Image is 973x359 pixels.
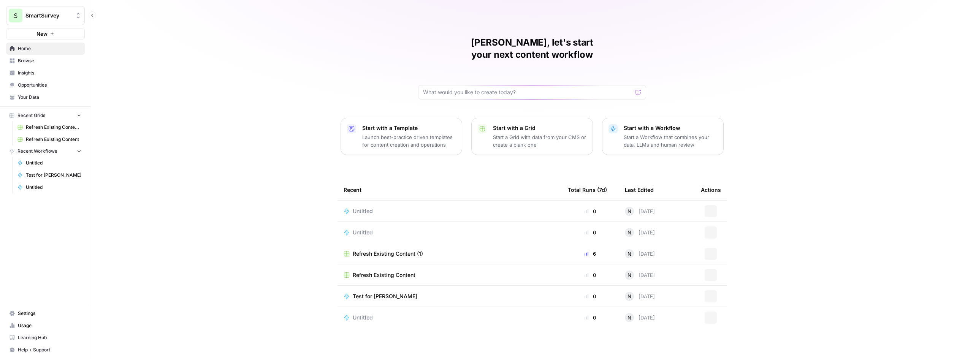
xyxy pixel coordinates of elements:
[568,293,613,300] div: 0
[353,314,373,321] span: Untitled
[344,229,556,236] a: Untitled
[353,293,417,300] span: Test for [PERSON_NAME]
[568,229,613,236] div: 0
[6,91,85,103] a: Your Data
[344,250,556,258] a: Refresh Existing Content (1)
[26,184,81,191] span: Untitled
[14,157,85,169] a: Untitled
[625,207,655,216] div: [DATE]
[602,118,724,155] button: Start with a WorkflowStart a Workflow that combines your data, LLMs and human review
[26,124,81,131] span: Refresh Existing Content (1)
[6,145,85,157] button: Recent Workflows
[625,313,655,322] div: [DATE]
[14,133,85,145] a: Refresh Existing Content
[14,11,17,20] span: S
[36,30,48,38] span: New
[18,310,81,317] span: Settings
[18,322,81,329] span: Usage
[14,169,85,181] a: Test for [PERSON_NAME]
[568,207,613,215] div: 0
[6,28,85,40] button: New
[6,79,85,91] a: Opportunities
[568,271,613,279] div: 0
[6,344,85,356] button: Help + Support
[6,43,85,55] a: Home
[6,307,85,319] a: Settings
[18,94,81,101] span: Your Data
[625,228,655,237] div: [DATE]
[628,271,631,279] span: N
[344,179,556,200] div: Recent
[625,270,655,280] div: [DATE]
[353,271,415,279] span: Refresh Existing Content
[353,250,423,258] span: Refresh Existing Content (1)
[25,12,71,19] span: SmartSurvey
[628,229,631,236] span: N
[6,110,85,121] button: Recent Grids
[26,136,81,143] span: Refresh Existing Content
[26,172,81,179] span: Test for [PERSON_NAME]
[628,207,631,215] span: N
[362,133,456,149] p: Launch best-practice driven templates for content creation and operations
[628,250,631,258] span: N
[18,57,81,64] span: Browse
[568,179,607,200] div: Total Runs (7d)
[18,82,81,89] span: Opportunities
[14,181,85,193] a: Untitled
[344,207,556,215] a: Untitled
[628,293,631,300] span: N
[568,250,613,258] div: 6
[701,179,721,200] div: Actions
[353,229,373,236] span: Untitled
[493,124,586,132] p: Start with a Grid
[418,36,646,61] h1: [PERSON_NAME], let's start your next content workflow
[493,133,586,149] p: Start a Grid with data from your CMS or create a blank one
[14,121,85,133] a: Refresh Existing Content (1)
[625,292,655,301] div: [DATE]
[26,160,81,166] span: Untitled
[344,271,556,279] a: Refresh Existing Content
[423,89,632,96] input: What would you like to create today?
[6,319,85,332] a: Usage
[568,314,613,321] div: 0
[625,249,655,258] div: [DATE]
[341,118,462,155] button: Start with a TemplateLaunch best-practice driven templates for content creation and operations
[18,334,81,341] span: Learning Hub
[344,293,556,300] a: Test for [PERSON_NAME]
[344,314,556,321] a: Untitled
[17,148,57,155] span: Recent Workflows
[6,55,85,67] a: Browse
[471,118,593,155] button: Start with a GridStart a Grid with data from your CMS or create a blank one
[6,67,85,79] a: Insights
[628,314,631,321] span: N
[18,70,81,76] span: Insights
[624,124,717,132] p: Start with a Workflow
[18,346,81,353] span: Help + Support
[18,45,81,52] span: Home
[362,124,456,132] p: Start with a Template
[6,332,85,344] a: Learning Hub
[625,179,654,200] div: Last Edited
[17,112,45,119] span: Recent Grids
[624,133,717,149] p: Start a Workflow that combines your data, LLMs and human review
[6,6,85,25] button: Workspace: SmartSurvey
[353,207,373,215] span: Untitled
